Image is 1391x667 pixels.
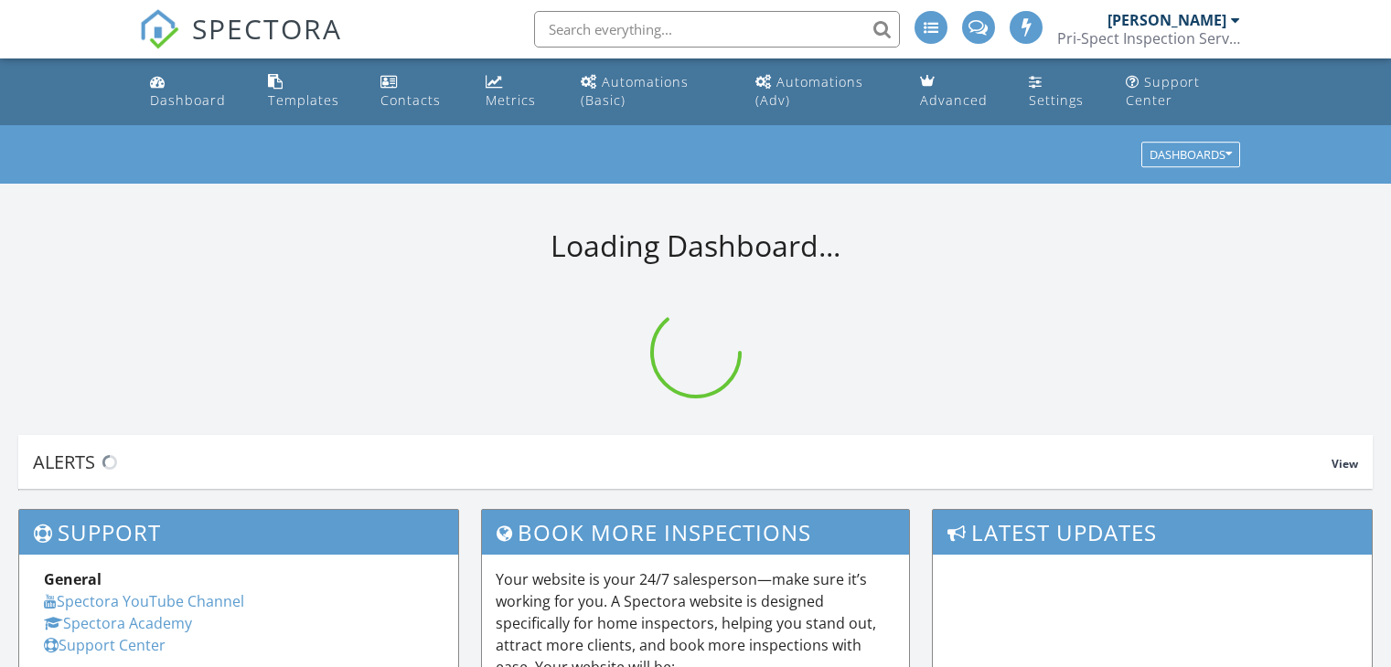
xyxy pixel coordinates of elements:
div: Dashboards [1150,149,1232,162]
a: Templates [261,66,359,118]
a: Advanced [913,66,1007,118]
a: Automations (Basic) [573,66,733,118]
h3: Latest Updates [933,510,1372,555]
div: Templates [268,91,339,109]
div: Advanced [920,91,988,109]
a: Automations (Advanced) [748,66,898,118]
div: Automations (Basic) [581,73,689,109]
a: Spectora Academy [44,613,192,633]
h3: Book More Inspections [482,510,910,555]
a: Contacts [373,66,464,118]
div: [PERSON_NAME] [1107,11,1226,29]
h3: Support [19,510,458,555]
div: Pri-Spect Inspection Services [1057,29,1240,48]
a: Metrics [478,66,559,118]
div: Contacts [380,91,441,109]
input: Search everything... [534,11,900,48]
img: The Best Home Inspection Software - Spectora [139,9,179,49]
span: SPECTORA [192,9,342,48]
div: Alerts [33,450,1332,474]
button: Dashboards [1141,143,1240,168]
div: Automations (Adv) [755,73,863,109]
a: Spectora YouTube Channel [44,591,244,611]
div: Support Center [1126,73,1200,109]
div: Settings [1029,91,1084,109]
span: View [1332,456,1358,471]
a: Settings [1022,66,1103,118]
a: SPECTORA [139,25,342,63]
a: Support Center [1118,66,1248,118]
div: Metrics [486,91,536,109]
div: Dashboard [150,91,226,109]
a: Support Center [44,635,166,655]
strong: General [44,569,102,589]
a: Dashboard [143,66,245,118]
